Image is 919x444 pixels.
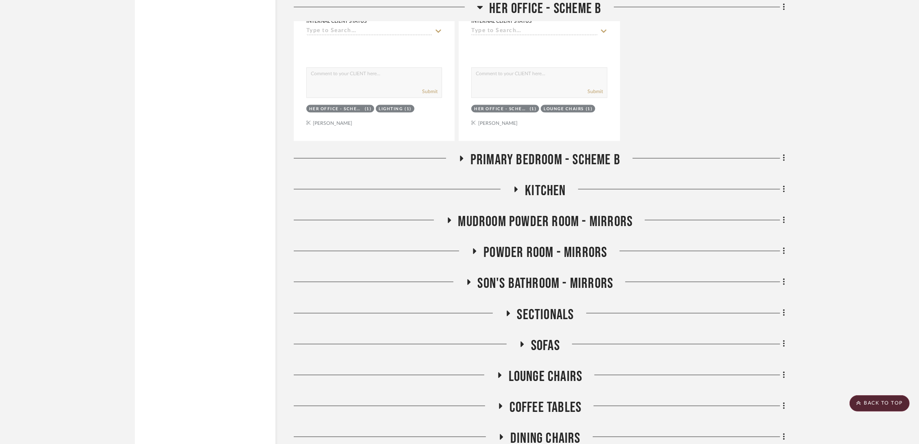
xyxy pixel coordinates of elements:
span: Mudroom Powder Room - Mirrors [458,213,633,231]
span: Powder Room - Mirrors [483,244,607,261]
span: Primary Bedroom - Scheme B [470,151,620,169]
div: Her Office - Scheme B [474,106,528,112]
input: Type to Search… [471,28,597,35]
button: Submit [422,88,438,95]
div: Lounge Chairs [544,106,584,112]
button: Submit [587,88,603,95]
div: (1) [365,106,372,112]
scroll-to-top-button: BACK TO TOP [850,395,910,411]
span: Kitchen [525,182,566,200]
div: (1) [586,106,593,112]
div: Internal Client Status [306,17,367,25]
span: Son's Bathroom - Mirrors [478,275,613,292]
span: Sectionals [517,306,574,324]
span: Lounge Chairs [509,368,583,385]
div: Lighting [379,106,403,112]
div: Internal Client Status [471,17,532,25]
div: Her Office - Scheme B [309,106,363,112]
span: Coffee Tables [509,399,582,416]
span: Sofas [531,337,560,355]
div: (1) [405,106,412,112]
div: (1) [530,106,537,112]
input: Type to Search… [306,28,432,35]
